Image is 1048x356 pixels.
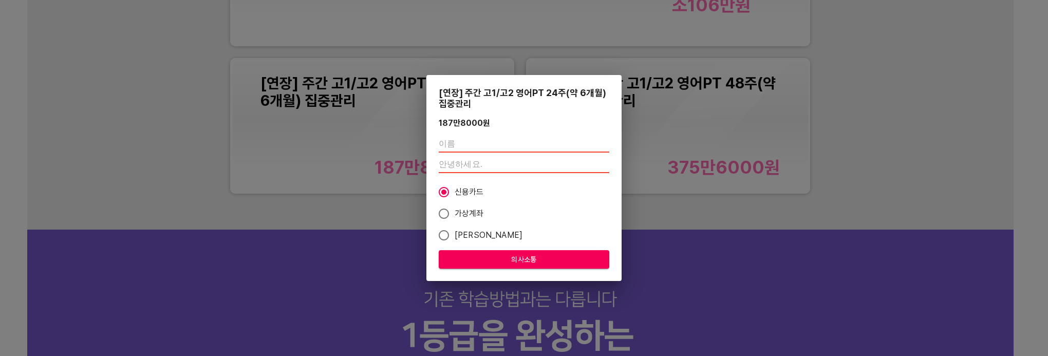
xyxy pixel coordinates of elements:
font: 의사소통 [511,255,537,264]
button: 의사소통 [439,250,609,269]
font: [연장] 주간 고1/고2 영어PT 24주(약 6개월) 집중관리 [439,87,606,109]
font: 187만8000 [439,118,483,128]
font: 가상계좌 [455,209,484,218]
font: 원 [483,118,490,128]
font: [PERSON_NAME] [455,230,522,240]
input: 안녕하세요. [439,157,609,173]
font: 신용카드 [455,187,484,197]
input: 이름 [439,136,609,153]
